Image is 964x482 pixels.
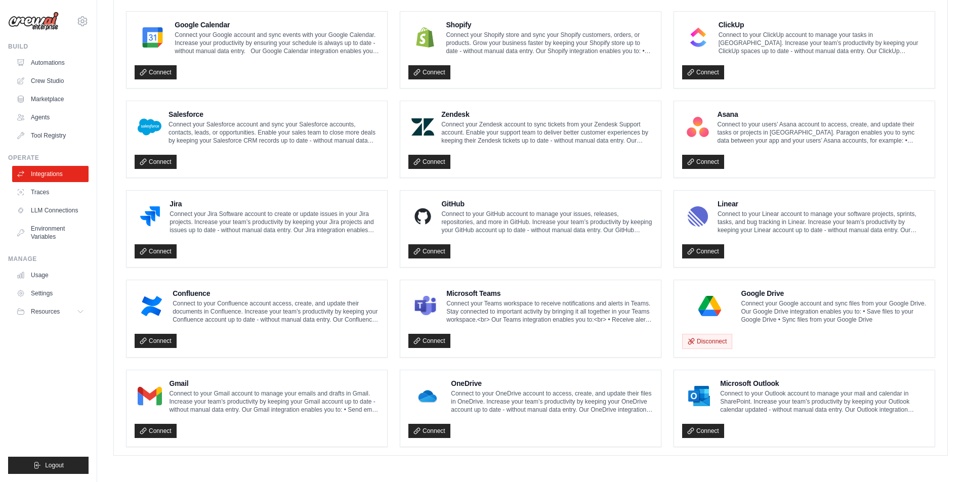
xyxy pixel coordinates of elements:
a: Crew Studio [12,73,89,89]
button: Resources [12,303,89,320]
p: Connect your Google account and sync files from your Google Drive. Our Google Drive integration e... [741,299,927,324]
img: GitHub Logo [411,206,434,227]
p: Connect your Zendesk account to sync tickets from your Zendesk Support account. Enable your suppo... [441,120,653,145]
a: Connect [135,334,177,348]
a: Connect [135,244,177,258]
p: Connect your Teams workspace to receive notifications and alerts in Teams. Stay connected to impo... [446,299,653,324]
div: Operate [8,154,89,162]
img: OneDrive Logo [411,386,444,406]
a: Automations [12,55,89,71]
div: Widget de chat [913,433,964,482]
h4: GitHub [441,199,653,209]
a: Tool Registry [12,127,89,144]
a: Connect [408,244,450,258]
img: Confluence Logo [138,296,165,316]
p: Connect your Jira Software account to create or update issues in your Jira projects. Increase you... [170,210,379,234]
a: Integrations [12,166,89,182]
h4: Salesforce [169,109,379,119]
img: Google Drive Logo [685,296,734,316]
a: Usage [12,267,89,283]
p: Connect your Salesforce account and sync your Salesforce accounts, contacts, leads, or opportunit... [169,120,379,145]
a: Connect [682,244,724,258]
img: Gmail Logo [138,386,162,406]
a: Connect [408,424,450,438]
a: Connect [135,155,177,169]
h4: Microsoft Teams [446,288,653,298]
h4: Zendesk [441,109,653,119]
h4: Linear [718,199,927,209]
img: Salesforce Logo [138,117,161,137]
h4: Google Calendar [175,20,379,30]
p: Connect to your Outlook account to manage your mail and calendar in SharePoint. Increase your tea... [720,389,927,414]
a: Environment Variables [12,221,89,245]
p: Connect to your Linear account to manage your software projects, sprints, tasks, and bug tracking... [718,210,927,234]
button: Logout [8,457,89,474]
h4: Microsoft Outlook [720,378,927,388]
a: Traces [12,184,89,200]
a: Connect [682,65,724,79]
a: Settings [12,285,89,301]
h4: Confluence [173,288,379,298]
img: ClickUp Logo [685,27,711,48]
p: Connect to your Gmail account to manage your emails and drafts in Gmail. Increase your team’s pro... [169,389,379,414]
img: Google Calendar Logo [138,27,167,48]
a: Connect [135,65,177,79]
h4: Gmail [169,378,379,388]
p: Connect to your Confluence account access, create, and update their documents in Confluence. Incr... [173,299,379,324]
p: Connect to your users’ Asana account to access, create, and update their tasks or projects in [GE... [718,120,927,145]
a: Marketplace [12,91,89,107]
h4: Google Drive [741,288,927,298]
h4: OneDrive [451,378,653,388]
h4: Asana [718,109,927,119]
a: Agents [12,109,89,125]
span: Logout [45,461,64,469]
div: Build [8,42,89,51]
h4: ClickUp [719,20,927,30]
a: Connect [408,155,450,169]
img: Logo [8,12,59,31]
img: Shopify Logo [411,27,439,48]
div: Manage [8,255,89,263]
img: Linear Logo [685,206,710,227]
h4: Jira [170,199,379,209]
p: Connect your Shopify store and sync your Shopify customers, orders, or products. Grow your busine... [446,31,653,55]
a: LLM Connections [12,202,89,218]
img: Microsoft Outlook Logo [685,386,713,406]
a: Connect [408,65,450,79]
img: Microsoft Teams Logo [411,296,439,316]
a: Connect [682,155,724,169]
p: Connect to your ClickUp account to manage your tasks in [GEOGRAPHIC_DATA]. Increase your team’s p... [719,31,927,55]
img: Asana Logo [685,117,710,137]
img: Jira Logo [138,206,162,227]
h4: Shopify [446,20,653,30]
button: Disconnect [682,334,732,349]
a: Connect [682,424,724,438]
a: Connect [408,334,450,348]
iframe: Chat Widget [913,433,964,482]
p: Connect your Google account and sync events with your Google Calendar. Increase your productivity... [175,31,379,55]
span: Resources [31,308,60,316]
p: Connect to your GitHub account to manage your issues, releases, repositories, and more in GitHub.... [441,210,653,234]
img: Zendesk Logo [411,117,434,137]
a: Connect [135,424,177,438]
p: Connect to your OneDrive account to access, create, and update their files in OneDrive. Increase ... [451,389,653,414]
